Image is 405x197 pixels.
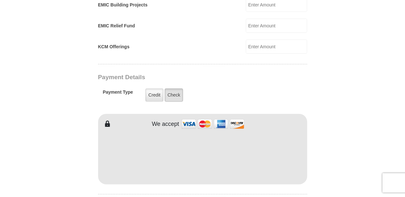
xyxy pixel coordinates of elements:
[152,121,179,128] h4: We accept
[246,19,307,33] input: Enter Amount
[246,40,307,54] input: Enter Amount
[145,89,163,102] label: Credit
[103,89,133,98] h5: Payment Type
[98,23,135,29] label: EMIC Relief Fund
[165,89,183,102] label: Check
[181,117,245,131] img: credit cards accepted
[98,74,262,81] h3: Payment Details
[98,2,148,8] label: EMIC Building Projects
[98,43,130,50] label: KCM Offerings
